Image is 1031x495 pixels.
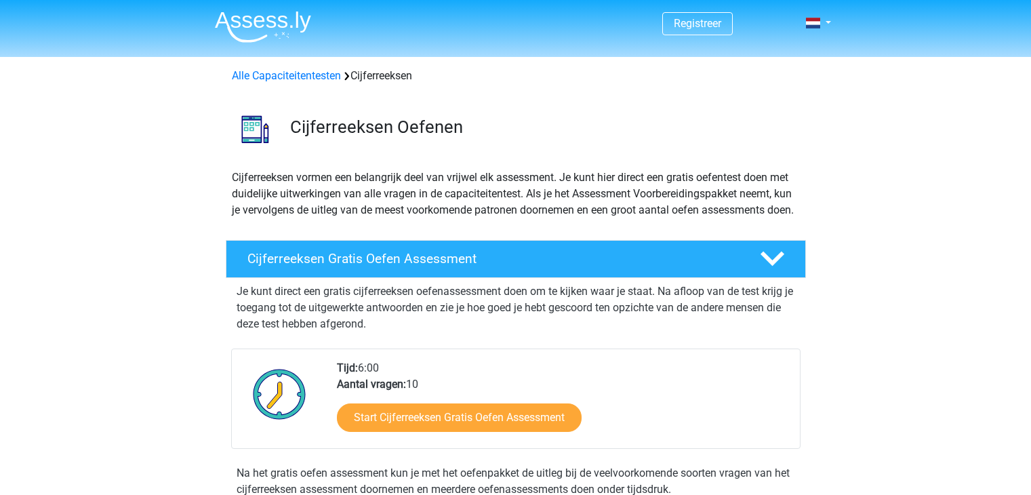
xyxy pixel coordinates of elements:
[337,361,358,374] b: Tijd:
[674,17,721,30] a: Registreer
[226,68,805,84] div: Cijferreeksen
[337,378,406,391] b: Aantal vragen:
[220,240,811,278] a: Cijferreeksen Gratis Oefen Assessment
[232,170,800,218] p: Cijferreeksen vormen een belangrijk deel van vrijwel elk assessment. Je kunt hier direct een grat...
[215,11,311,43] img: Assessly
[337,403,582,432] a: Start Cijferreeksen Gratis Oefen Assessment
[290,117,795,138] h3: Cijferreeksen Oefenen
[327,360,799,448] div: 6:00 10
[237,283,795,332] p: Je kunt direct een gratis cijferreeksen oefenassessment doen om te kijken waar je staat. Na afloo...
[245,360,314,428] img: Klok
[226,100,284,158] img: cijferreeksen
[232,69,341,82] a: Alle Capaciteitentesten
[247,251,738,266] h4: Cijferreeksen Gratis Oefen Assessment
